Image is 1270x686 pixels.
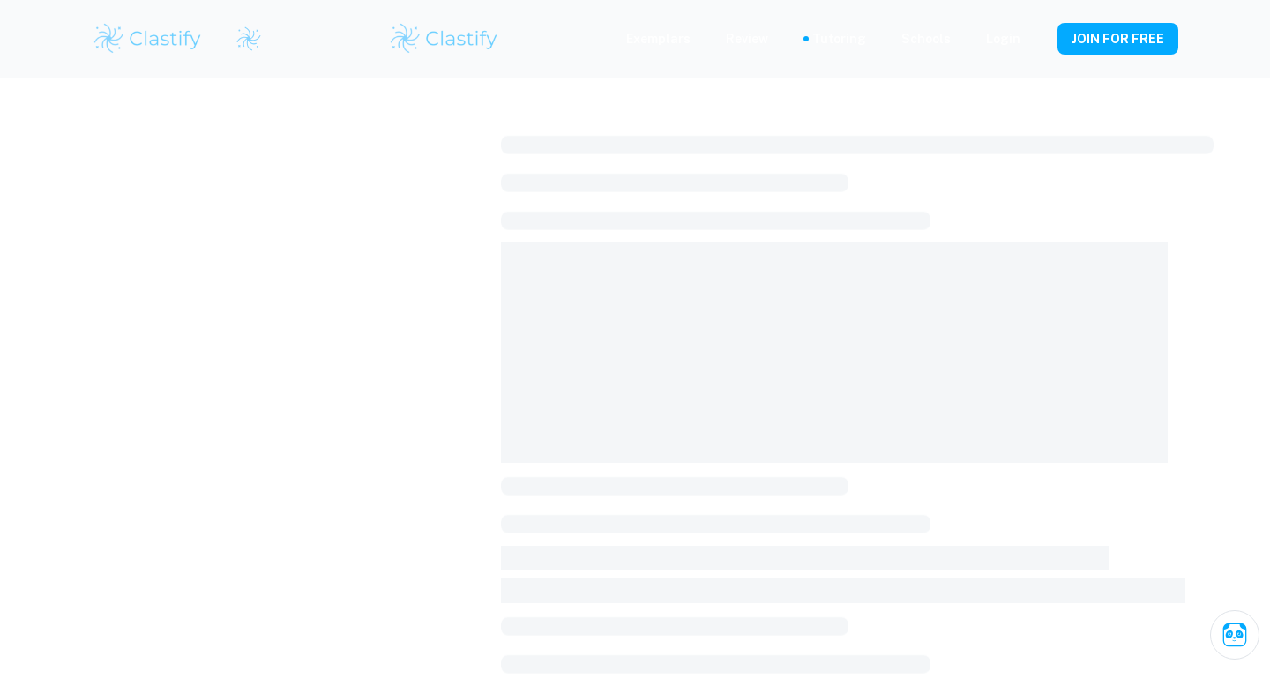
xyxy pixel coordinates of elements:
img: Clastify logo [388,21,500,56]
img: Clastify logo [92,21,204,56]
img: Clastify logo [235,26,262,52]
button: Help and Feedback [1035,34,1043,43]
button: JOIN FOR FREE [1057,23,1178,55]
a: Tutoring [812,29,866,48]
a: Schools [901,29,951,48]
a: Clastify logo [225,26,262,52]
a: Login [986,29,1020,48]
p: Review [726,29,768,48]
p: Exemplars [626,29,691,48]
button: Ask Clai [1210,610,1259,660]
